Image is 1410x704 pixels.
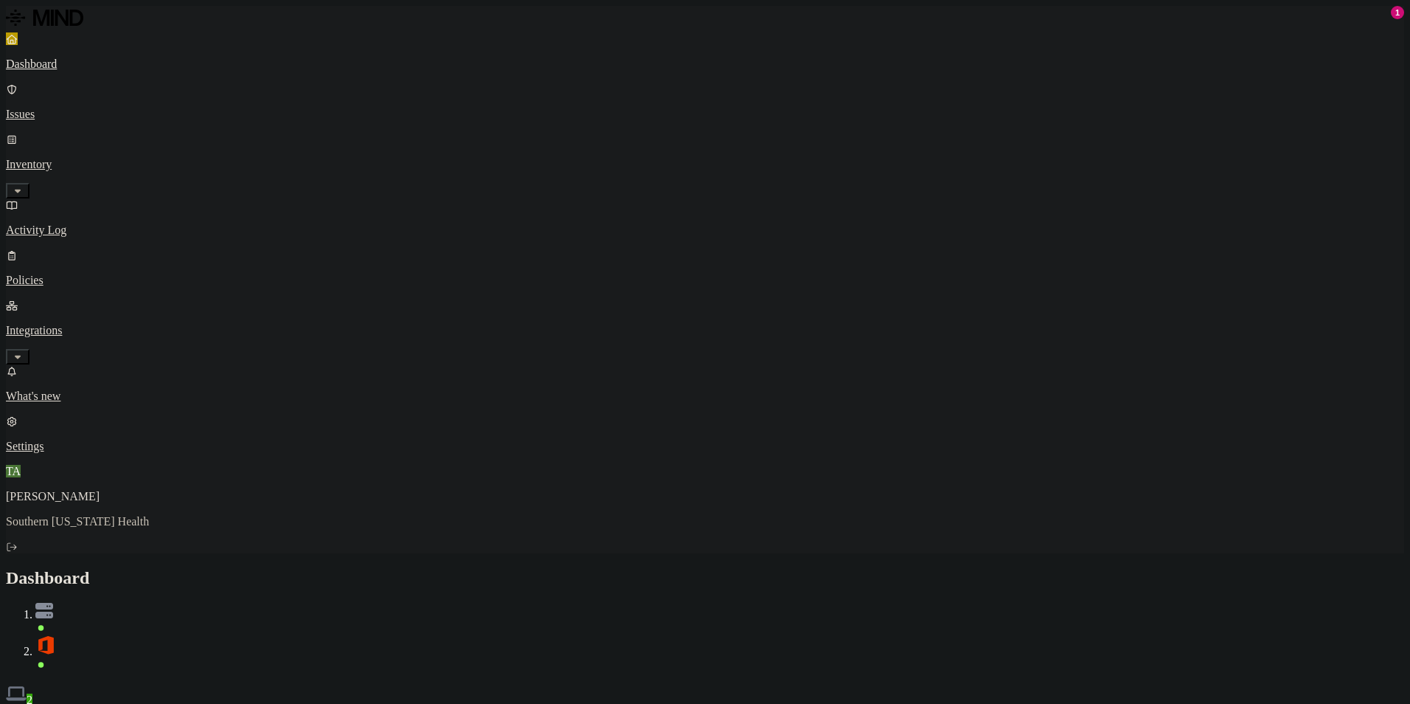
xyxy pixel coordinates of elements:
[6,133,1404,196] a: Inventory
[6,58,1404,71] p: Dashboard
[35,635,56,655] img: office-365.svg
[6,515,1404,528] p: Southern [US_STATE] Health
[6,158,1404,171] p: Inventory
[6,390,1404,403] p: What's new
[6,249,1404,287] a: Policies
[1391,6,1404,19] div: 1
[6,299,1404,362] a: Integrations
[6,83,1404,121] a: Issues
[6,32,1404,71] a: Dashboard
[6,224,1404,237] p: Activity Log
[6,108,1404,121] p: Issues
[6,324,1404,337] p: Integrations
[6,274,1404,287] p: Policies
[6,6,83,30] img: MIND
[6,415,1404,453] a: Settings
[6,568,1404,588] h2: Dashboard
[35,603,53,618] img: azure-files.svg
[6,683,27,704] img: endpoint.svg
[6,365,1404,403] a: What's new
[6,6,1404,32] a: MIND
[6,465,21,477] span: TA
[6,199,1404,237] a: Activity Log
[6,440,1404,453] p: Settings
